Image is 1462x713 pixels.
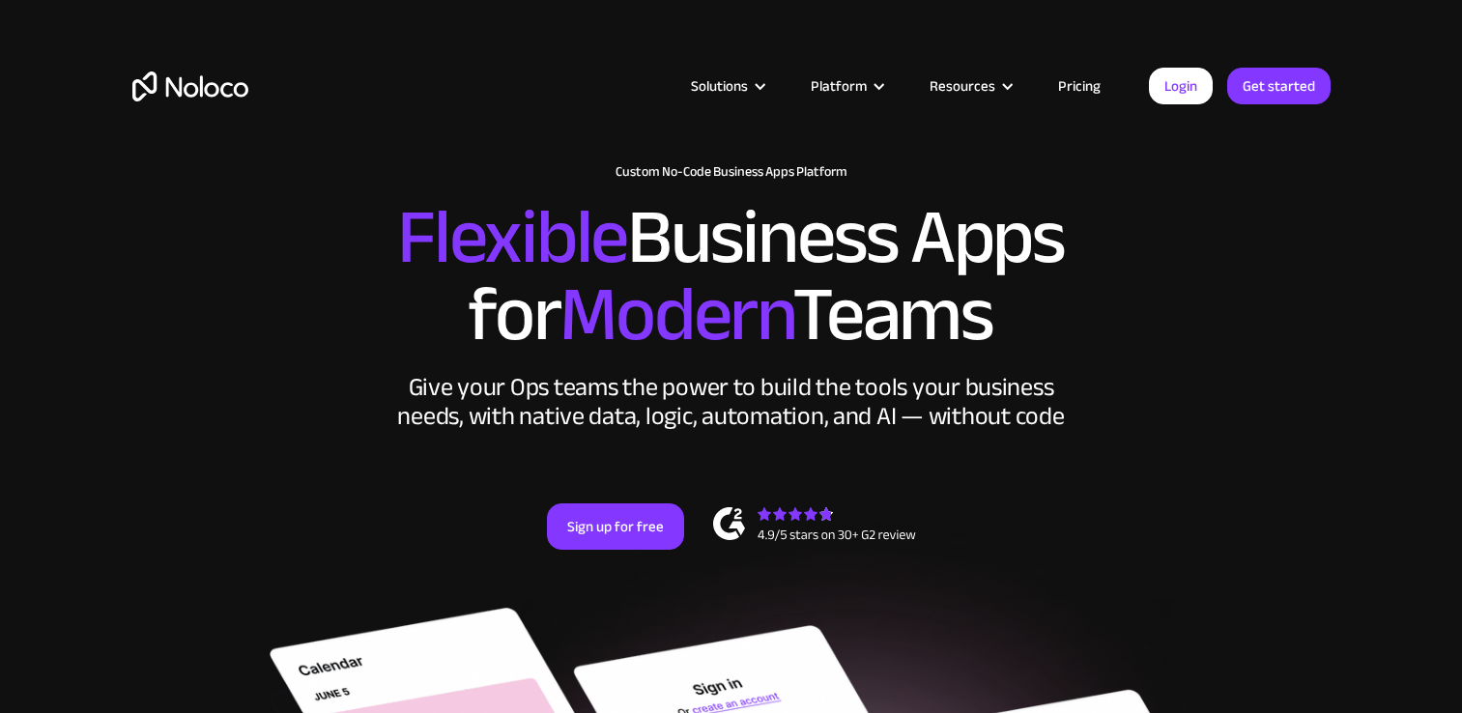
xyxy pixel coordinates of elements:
[559,242,792,386] span: Modern
[132,71,248,101] a: home
[811,73,867,99] div: Platform
[1034,73,1125,99] a: Pricing
[1149,68,1213,104] a: Login
[787,73,905,99] div: Platform
[547,503,684,550] a: Sign up for free
[397,165,627,309] span: Flexible
[1227,68,1331,104] a: Get started
[930,73,995,99] div: Resources
[132,199,1331,354] h2: Business Apps for Teams
[667,73,787,99] div: Solutions
[393,373,1070,431] div: Give your Ops teams the power to build the tools your business needs, with native data, logic, au...
[905,73,1034,99] div: Resources
[691,73,748,99] div: Solutions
